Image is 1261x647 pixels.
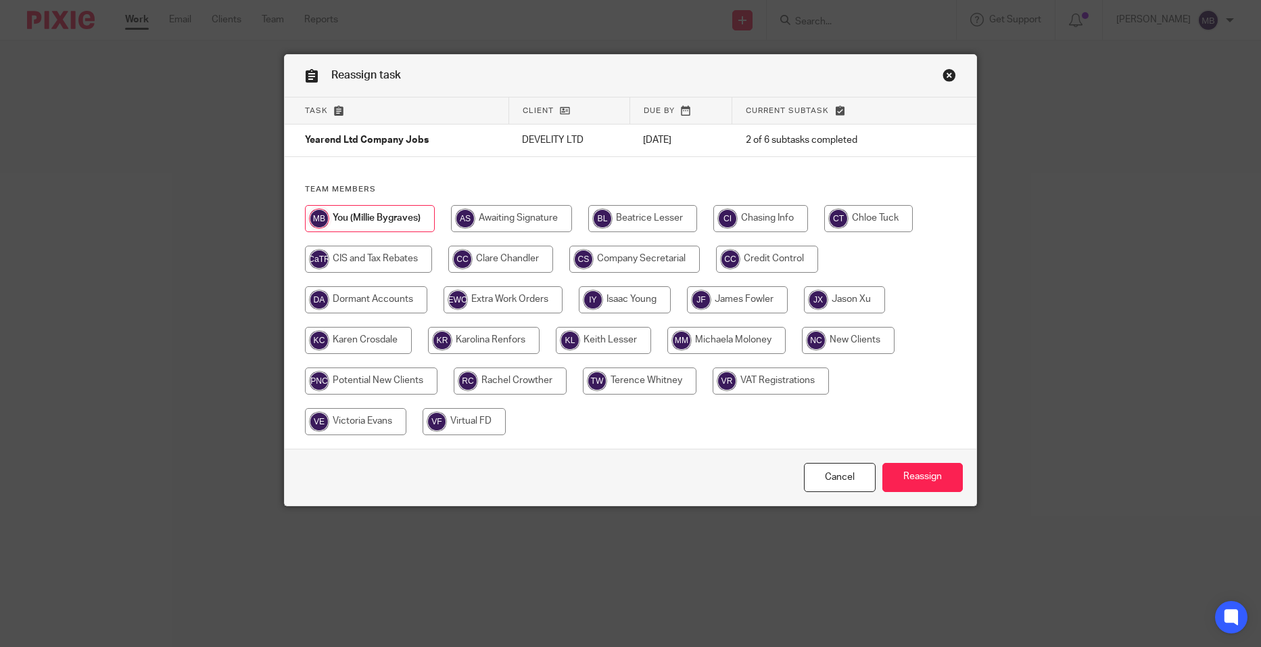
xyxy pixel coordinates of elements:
span: Client [523,107,554,114]
h4: Team members [305,184,957,195]
span: Due by [644,107,675,114]
input: Reassign [882,463,963,492]
p: [DATE] [643,133,719,147]
a: Close this dialog window [804,463,876,492]
span: Current subtask [746,107,829,114]
td: 2 of 6 subtasks completed [732,125,922,157]
p: DEVELITY LTD [522,133,616,147]
a: Close this dialog window [943,68,956,87]
span: Yearend Ltd Company Jobs [305,136,429,146]
span: Task [305,107,328,114]
span: Reassign task [331,70,401,81]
